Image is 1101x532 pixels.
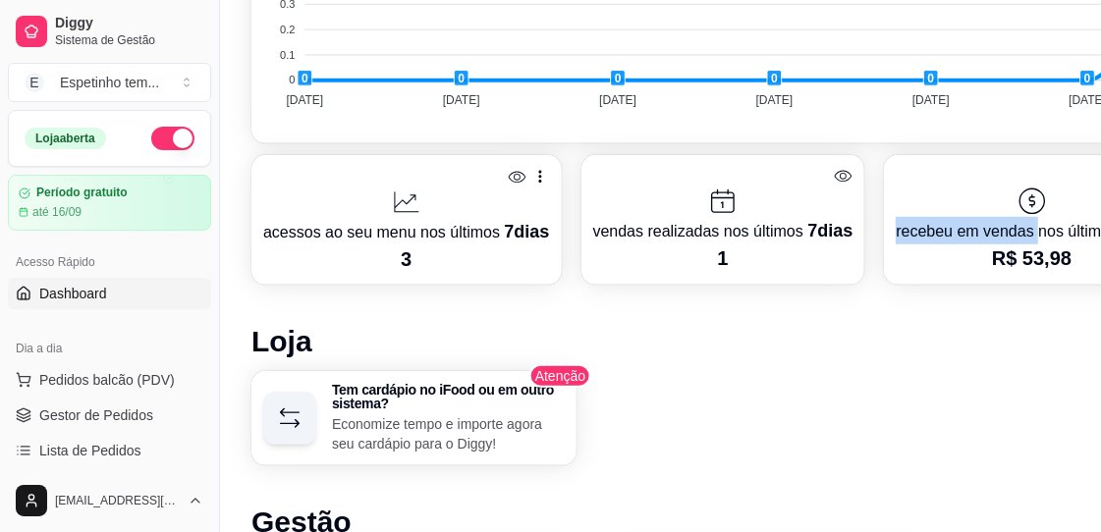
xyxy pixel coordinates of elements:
[593,217,853,244] p: vendas realizadas nos últimos
[151,127,194,150] button: Alterar Status
[39,284,107,303] span: Dashboard
[39,405,153,425] span: Gestor de Pedidos
[251,371,577,465] button: Tem cardápio no iFood ou em outro sistema?Economize tempo e importe agora seu cardápio para o Diggy!
[32,204,82,220] article: até 16/09
[280,24,295,35] tspan: 0.2
[36,186,128,200] article: Período gratuito
[39,441,141,460] span: Lista de Pedidos
[8,8,211,55] a: DiggySistema de Gestão
[599,93,636,107] tspan: [DATE]
[504,222,549,241] span: 7 dias
[912,93,950,107] tspan: [DATE]
[8,246,211,278] div: Acesso Rápido
[8,175,211,231] a: Período gratuitoaté 16/09
[25,128,106,149] div: Loja aberta
[263,218,550,245] p: acessos ao seu menu nos últimos
[8,399,211,431] a: Gestor de Pedidos
[756,93,794,107] tspan: [DATE]
[60,73,159,92] div: Espetinho tem ...
[280,49,295,61] tspan: 0.1
[289,75,295,86] tspan: 0
[55,493,180,508] span: [EMAIL_ADDRESS][DOMAIN_NAME]
[263,245,550,273] p: 3
[39,370,175,390] span: Pedidos balcão (PDV)
[529,364,591,388] span: Atenção
[332,383,565,410] h3: Tem cardápio no iFood ou em outro sistema?
[8,333,211,364] div: Dia a dia
[593,244,853,272] p: 1
[55,15,203,32] span: Diggy
[332,414,565,453] p: Economize tempo e importe agora seu cardápio para o Diggy!
[55,32,203,48] span: Sistema de Gestão
[8,435,211,466] a: Lista de Pedidos
[8,278,211,309] a: Dashboard
[443,93,480,107] tspan: [DATE]
[8,63,211,102] button: Select a team
[8,477,211,524] button: [EMAIL_ADDRESS][DOMAIN_NAME]
[8,364,211,396] button: Pedidos balcão (PDV)
[807,221,853,240] span: 7 dias
[25,73,44,92] span: E
[286,93,323,107] tspan: [DATE]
